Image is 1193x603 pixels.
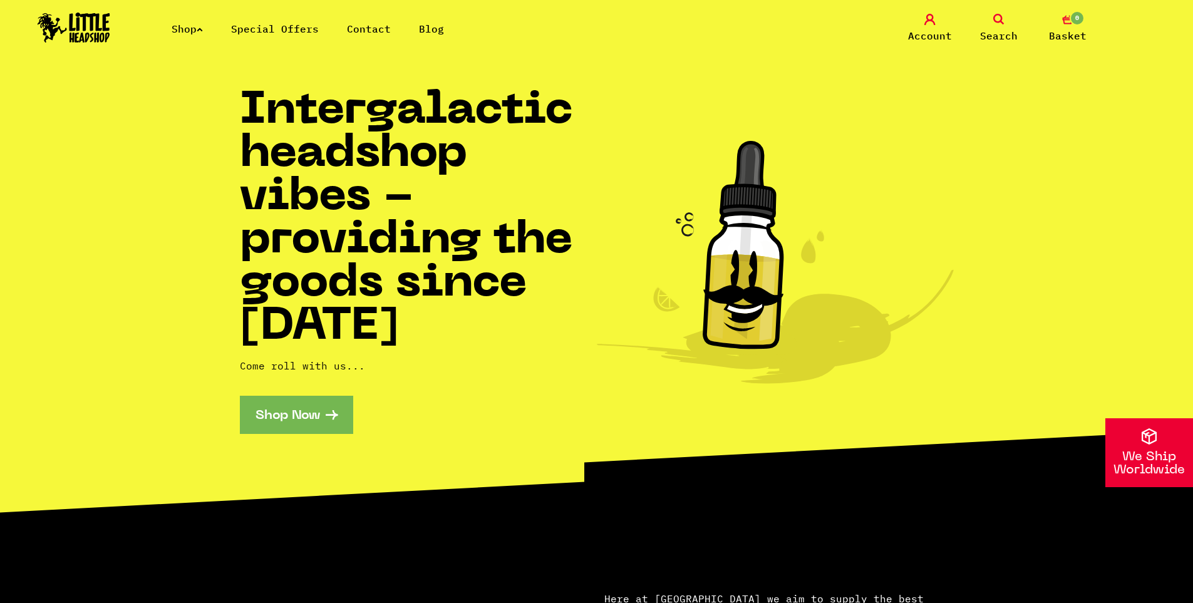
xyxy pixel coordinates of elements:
[1105,451,1193,477] p: We Ship Worldwide
[240,90,597,349] h1: Intergalactic headshop vibes - providing the goods since [DATE]
[1049,28,1087,43] span: Basket
[968,14,1030,43] a: Search
[38,13,110,43] img: Little Head Shop Logo
[1070,11,1085,26] span: 0
[419,23,444,35] a: Blog
[231,23,319,35] a: Special Offers
[172,23,203,35] a: Shop
[908,28,952,43] span: Account
[240,358,597,373] p: Come roll with us...
[347,23,391,35] a: Contact
[980,28,1018,43] span: Search
[1036,14,1099,43] a: 0 Basket
[240,396,353,434] a: Shop Now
